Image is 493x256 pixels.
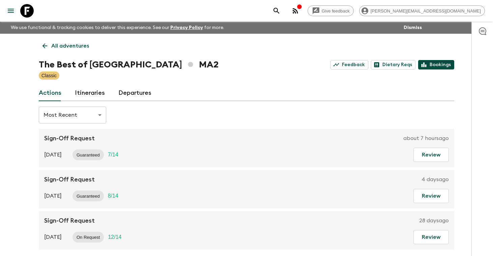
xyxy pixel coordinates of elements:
[413,189,449,203] button: Review
[359,5,485,16] div: [PERSON_NAME][EMAIL_ADDRESS][DOMAIN_NAME]
[108,233,121,241] p: 12 / 14
[403,134,449,142] p: about 7 hours ago
[270,4,283,18] button: search adventures
[72,194,104,199] span: Guaranteed
[104,191,122,201] div: Trip Fill
[108,192,118,200] p: 8 / 14
[72,152,104,158] span: Guaranteed
[108,151,118,159] p: 7 / 14
[419,217,449,225] p: 28 days ago
[39,58,219,72] h1: The Best of [GEOGRAPHIC_DATA] MA2
[170,25,203,30] a: Privacy Policy
[72,235,104,240] span: On Request
[39,85,61,101] a: Actions
[371,60,415,69] a: Dietary Reqs
[39,106,106,124] div: Most Recent
[422,175,449,183] p: 4 days ago
[51,42,89,50] p: All adventures
[44,151,62,159] p: [DATE]
[330,60,368,69] a: Feedback
[44,175,95,183] p: Sign-Off Request
[402,23,424,32] button: Dismiss
[413,230,449,244] button: Review
[308,5,354,16] a: Give feedback
[39,39,93,53] a: All adventures
[413,148,449,162] button: Review
[318,8,353,13] span: Give feedback
[44,217,95,225] p: Sign-Off Request
[44,134,95,142] p: Sign-Off Request
[75,85,105,101] a: Itineraries
[418,60,454,69] a: Bookings
[4,4,18,18] button: menu
[44,233,62,241] p: [DATE]
[41,72,57,79] p: Classic
[104,149,122,160] div: Trip Fill
[8,22,227,34] p: We use functional & tracking cookies to deliver this experience. See our for more.
[44,192,62,200] p: [DATE]
[367,8,485,13] span: [PERSON_NAME][EMAIL_ADDRESS][DOMAIN_NAME]
[104,232,125,243] div: Trip Fill
[118,85,151,101] a: Departures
